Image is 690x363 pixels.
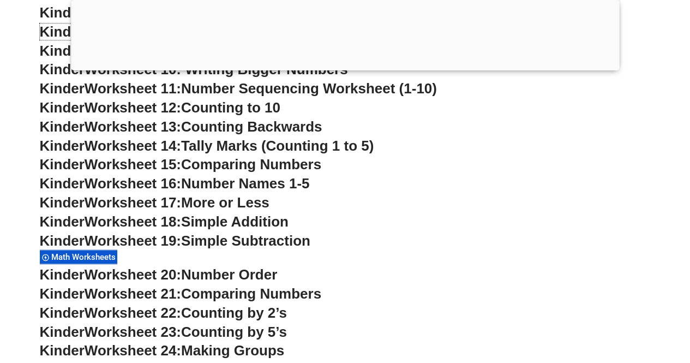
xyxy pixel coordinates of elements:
[40,23,85,40] span: Kinder
[85,118,181,135] span: Worksheet 13:
[181,138,374,154] span: Tally Marks (Counting 1 to 5)
[181,233,310,249] span: Simple Subtraction
[40,61,348,78] a: KinderWorksheet 10: Writing Bigger Numbers
[40,23,321,40] a: KinderWorksheet 8: Subtracting Numbers
[40,266,85,283] span: Kinder
[181,99,280,116] span: Counting to 10
[40,213,85,230] span: Kinder
[85,305,181,321] span: Worksheet 22:
[40,156,85,172] span: Kinder
[40,43,317,59] a: KinderWorksheet 9: Comparing Numbers
[181,175,309,192] span: Number Names 1-5
[181,342,284,359] span: Making Groups
[85,99,181,116] span: Worksheet 12:
[40,4,270,21] a: KinderWorksheet 7:Friends of Ten
[40,61,85,78] span: Kinder
[181,156,321,172] span: Comparing Numbers
[181,118,322,135] span: Counting Backwards
[85,80,181,97] span: Worksheet 11:
[40,249,117,264] div: Math Worksheets
[181,80,437,97] span: Number Sequencing Worksheet (1-10)
[181,213,289,230] span: Simple Addition
[85,266,181,283] span: Worksheet 20:
[181,305,287,321] span: Counting by 2’s
[40,342,85,359] span: Kinder
[181,324,287,340] span: Counting by 5’s
[40,80,85,97] span: Kinder
[40,324,85,340] span: Kinder
[85,175,181,192] span: Worksheet 16:
[181,266,277,283] span: Number Order
[85,156,181,172] span: Worksheet 15:
[85,233,181,249] span: Worksheet 19:
[40,43,85,59] span: Kinder
[40,285,85,302] span: Kinder
[40,138,85,154] span: Kinder
[181,194,269,211] span: More or Less
[40,118,85,135] span: Kinder
[40,175,85,192] span: Kinder
[40,4,85,21] span: Kinder
[51,252,119,262] span: Math Worksheets
[40,305,85,321] span: Kinder
[85,324,181,340] span: Worksheet 23:
[85,213,181,230] span: Worksheet 18:
[85,194,181,211] span: Worksheet 17:
[40,99,85,116] span: Kinder
[40,233,85,249] span: Kinder
[40,194,85,211] span: Kinder
[181,285,321,302] span: Comparing Numbers
[508,240,690,363] iframe: Chat Widget
[85,342,181,359] span: Worksheet 24:
[85,138,181,154] span: Worksheet 14:
[85,285,181,302] span: Worksheet 21:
